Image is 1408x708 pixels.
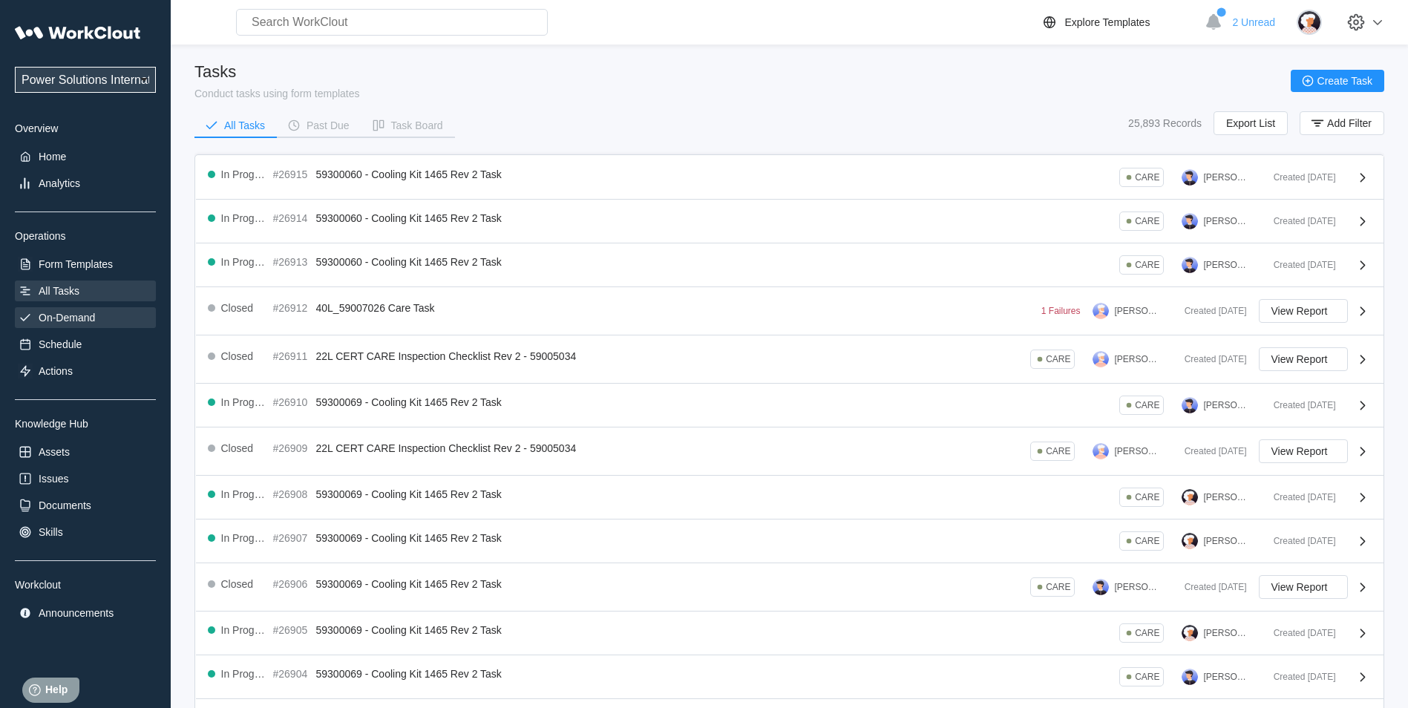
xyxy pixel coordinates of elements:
[39,258,113,270] div: Form Templates
[273,488,310,500] div: #26908
[194,88,360,99] div: Conduct tasks using form templates
[15,254,156,275] a: Form Templates
[273,532,310,544] div: #26907
[196,612,1384,655] a: In Progress#2690559300069 - Cooling Kit 1465 Rev 2 TaskCARE[PERSON_NAME]Created [DATE]
[221,168,267,180] div: In Progress
[1041,306,1081,316] div: 1 Failures
[273,668,310,680] div: #26904
[1262,260,1336,270] div: Created [DATE]
[273,624,310,636] div: #26905
[1173,582,1247,592] div: Created [DATE]
[1204,492,1250,502] div: [PERSON_NAME]
[1046,354,1070,364] div: CARE
[39,446,70,458] div: Assets
[196,287,1384,335] a: Closed#2691240L_59007026 Care Task1 Failures[PERSON_NAME]Created [DATE]View Report
[273,396,310,408] div: #26910
[1093,303,1109,319] img: user-3.png
[1064,16,1150,28] div: Explore Templates
[39,177,80,189] div: Analytics
[236,9,548,36] input: Search WorkClout
[196,156,1384,200] a: In Progress#2691559300060 - Cooling Kit 1465 Rev 2 TaskCARE[PERSON_NAME]Created [DATE]
[1182,669,1198,685] img: user-5.png
[196,427,1384,476] a: Closed#2690922L CERT CARE Inspection Checklist Rev 2 - 59005034CARE[PERSON_NAME]Created [DATE]Vie...
[1259,439,1348,463] button: View Report
[15,579,156,591] div: Workclout
[39,499,91,511] div: Documents
[221,668,267,680] div: In Progress
[15,468,156,489] a: Issues
[1262,216,1336,226] div: Created [DATE]
[39,285,79,297] div: All Tasks
[1327,118,1372,128] span: Add Filter
[273,350,310,362] div: #26911
[316,350,577,362] span: 22L CERT CARE Inspection Checklist Rev 2 - 59005034
[194,62,360,82] div: Tasks
[1093,443,1109,459] img: user-3.png
[1182,625,1198,641] img: user-4.png
[1135,628,1159,638] div: CARE
[316,442,577,454] span: 22L CERT CARE Inspection Checklist Rev 2 - 59005034
[39,526,63,538] div: Skills
[221,532,267,544] div: In Progress
[1135,260,1159,270] div: CARE
[1173,354,1247,364] div: Created [DATE]
[15,334,156,355] a: Schedule
[316,396,502,408] span: 59300069 - Cooling Kit 1465 Rev 2 Task
[273,212,310,224] div: #26914
[196,655,1384,699] a: In Progress#2690459300069 - Cooling Kit 1465 Rev 2 TaskCARE[PERSON_NAME]Created [DATE]
[39,151,66,163] div: Home
[221,302,254,314] div: Closed
[1204,260,1250,270] div: [PERSON_NAME]
[15,122,156,134] div: Overview
[39,607,114,619] div: Announcements
[391,120,443,131] div: Task Board
[316,488,502,500] span: 59300069 - Cooling Kit 1465 Rev 2 Task
[316,578,502,590] span: 59300069 - Cooling Kit 1465 Rev 2 Task
[277,114,361,137] button: Past Due
[361,114,455,137] button: Task Board
[221,256,267,268] div: In Progress
[316,624,502,636] span: 59300069 - Cooling Kit 1465 Rev 2 Task
[39,312,95,324] div: On-Demand
[15,522,156,543] a: Skills
[15,361,156,381] a: Actions
[1262,536,1336,546] div: Created [DATE]
[194,114,277,137] button: All Tasks
[1135,672,1159,682] div: CARE
[1182,489,1198,505] img: user-4.png
[1297,10,1322,35] img: user-4.png
[273,442,310,454] div: #26909
[221,396,267,408] div: In Progress
[1204,172,1250,183] div: [PERSON_NAME]
[273,256,310,268] div: #26913
[1300,111,1384,135] button: Add Filter
[316,256,502,268] span: 59300060 - Cooling Kit 1465 Rev 2 Task
[196,243,1384,287] a: In Progress#2691359300060 - Cooling Kit 1465 Rev 2 TaskCARE[PERSON_NAME]Created [DATE]
[221,212,267,224] div: In Progress
[1173,306,1247,316] div: Created [DATE]
[273,578,310,590] div: #26906
[1046,582,1070,592] div: CARE
[15,495,156,516] a: Documents
[1135,536,1159,546] div: CARE
[15,146,156,167] a: Home
[221,488,267,500] div: In Progress
[1182,169,1198,186] img: user-5.png
[1182,257,1198,273] img: user-5.png
[15,173,156,194] a: Analytics
[221,578,254,590] div: Closed
[15,418,156,430] div: Knowledge Hub
[196,563,1384,612] a: Closed#2690659300069 - Cooling Kit 1465 Rev 2 TaskCARE[PERSON_NAME]Created [DATE]View Report
[1259,347,1348,371] button: View Report
[316,668,502,680] span: 59300069 - Cooling Kit 1465 Rev 2 Task
[1135,400,1159,410] div: CARE
[1271,582,1328,592] span: View Report
[1262,672,1336,682] div: Created [DATE]
[39,338,82,350] div: Schedule
[1115,306,1161,316] div: [PERSON_NAME]
[1204,216,1250,226] div: [PERSON_NAME]
[1204,400,1250,410] div: [PERSON_NAME]
[1271,354,1328,364] span: View Report
[273,168,310,180] div: #26915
